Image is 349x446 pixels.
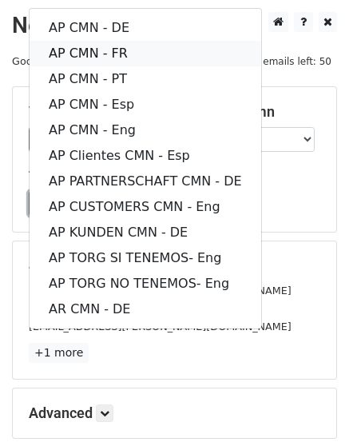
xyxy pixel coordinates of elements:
[12,12,337,39] h2: New Campaign
[29,285,291,297] small: [PERSON_NAME][EMAIL_ADDRESS][DOMAIN_NAME]
[30,41,261,66] a: AP CMN - FR
[30,220,261,245] a: AP KUNDEN CMN - DE
[30,297,261,322] a: AR CMN - DE
[29,321,291,333] small: [EMAIL_ADDRESS][PERSON_NAME][DOMAIN_NAME]
[29,343,89,363] a: +1 more
[30,66,261,92] a: AP CMN - PT
[12,55,203,67] small: Google Sheet:
[30,169,261,194] a: AP PARTNERSCHAFT CMN - DE
[30,194,261,220] a: AP CUSTOMERS CMN - Eng
[230,53,337,70] span: Daily emails left: 50
[30,143,261,169] a: AP Clientes CMN - Esp
[30,92,261,117] a: AP CMN - Esp
[30,245,261,271] a: AP TORG SI TENEMOS- Eng
[30,271,261,297] a: AP TORG NO TENEMOS- Eng
[30,15,261,41] a: AP CMN - DE
[269,369,349,446] iframe: Chat Widget
[29,404,320,422] h5: Advanced
[269,369,349,446] div: Chat-Widget
[230,55,337,67] a: Daily emails left: 50
[30,117,261,143] a: AP CMN - Eng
